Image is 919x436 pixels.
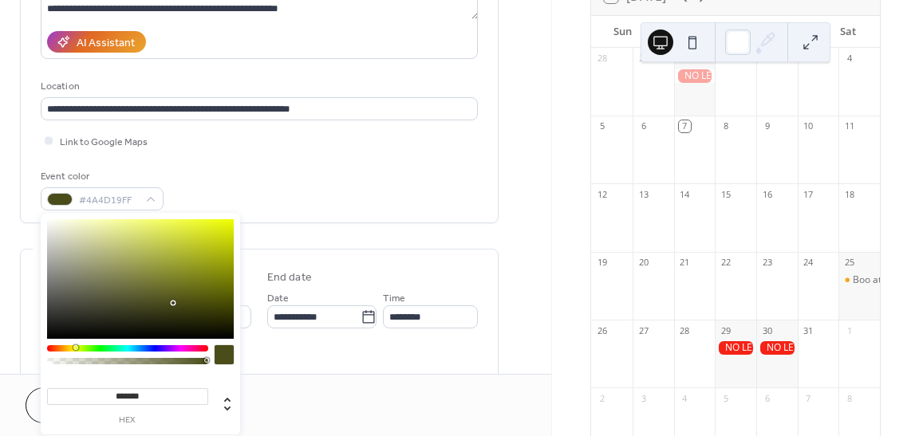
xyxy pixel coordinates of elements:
div: Sun [604,16,641,48]
div: 13 [637,188,649,200]
span: Date [267,290,289,307]
div: 18 [843,188,855,200]
div: Thu [755,16,792,48]
div: 6 [637,120,649,132]
div: 9 [761,120,773,132]
div: 14 [679,188,691,200]
div: 11 [843,120,855,132]
div: 1 [720,53,732,65]
div: 29 [720,324,732,336]
div: 10 [803,120,814,132]
div: AI Assistant [77,35,135,52]
div: 22 [720,257,732,269]
div: 29 [637,53,649,65]
div: 3 [637,392,649,404]
div: Sat [830,16,867,48]
div: Tue [679,16,716,48]
span: Time [383,290,405,307]
div: 17 [803,188,814,200]
div: 25 [843,257,855,269]
div: 24 [803,257,814,269]
div: 1 [843,324,855,336]
div: 12 [596,188,608,200]
div: Boo at the Barn [838,273,880,287]
div: 4 [679,392,691,404]
button: Cancel [26,387,124,423]
div: 5 [720,392,732,404]
div: 23 [761,257,773,269]
div: 20 [637,257,649,269]
div: 4 [843,53,855,65]
div: End date [267,269,312,286]
div: 28 [596,53,608,65]
div: NO LESSONS [674,69,716,83]
div: NO LESSONS [756,341,798,355]
div: Fri [792,16,830,48]
div: Mon [641,16,679,48]
div: 19 [596,257,608,269]
div: NO LESSONS [715,341,756,355]
div: 21 [679,257,691,269]
span: #4A4D19FF [79,192,138,209]
span: Link to Google Maps [60,134,148,151]
div: Wed [717,16,755,48]
div: 26 [596,324,608,336]
div: 30 [679,53,691,65]
div: 28 [679,324,691,336]
div: 2 [761,53,773,65]
div: 3 [803,53,814,65]
div: 6 [761,392,773,404]
div: 7 [679,120,691,132]
div: 8 [720,120,732,132]
div: 27 [637,324,649,336]
label: hex [47,416,208,425]
div: 16 [761,188,773,200]
button: AI Assistant [47,31,146,53]
div: Location [41,78,475,95]
div: 31 [803,324,814,336]
div: 30 [761,324,773,336]
div: 8 [843,392,855,404]
div: 7 [803,392,814,404]
div: 2 [596,392,608,404]
div: Event color [41,168,160,185]
div: 15 [720,188,732,200]
div: 5 [596,120,608,132]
